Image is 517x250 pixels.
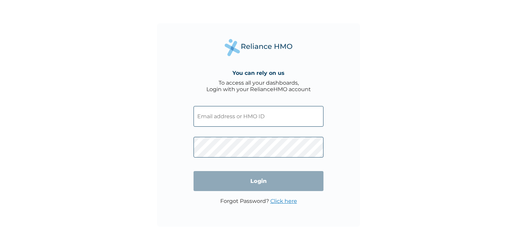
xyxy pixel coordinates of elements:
a: Click here [270,198,297,204]
input: Login [194,171,323,191]
img: Reliance Health's Logo [225,39,292,56]
input: Email address or HMO ID [194,106,323,127]
h4: You can rely on us [232,70,285,76]
p: Forgot Password? [220,198,297,204]
div: To access all your dashboards, Login with your RelianceHMO account [206,80,311,92]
